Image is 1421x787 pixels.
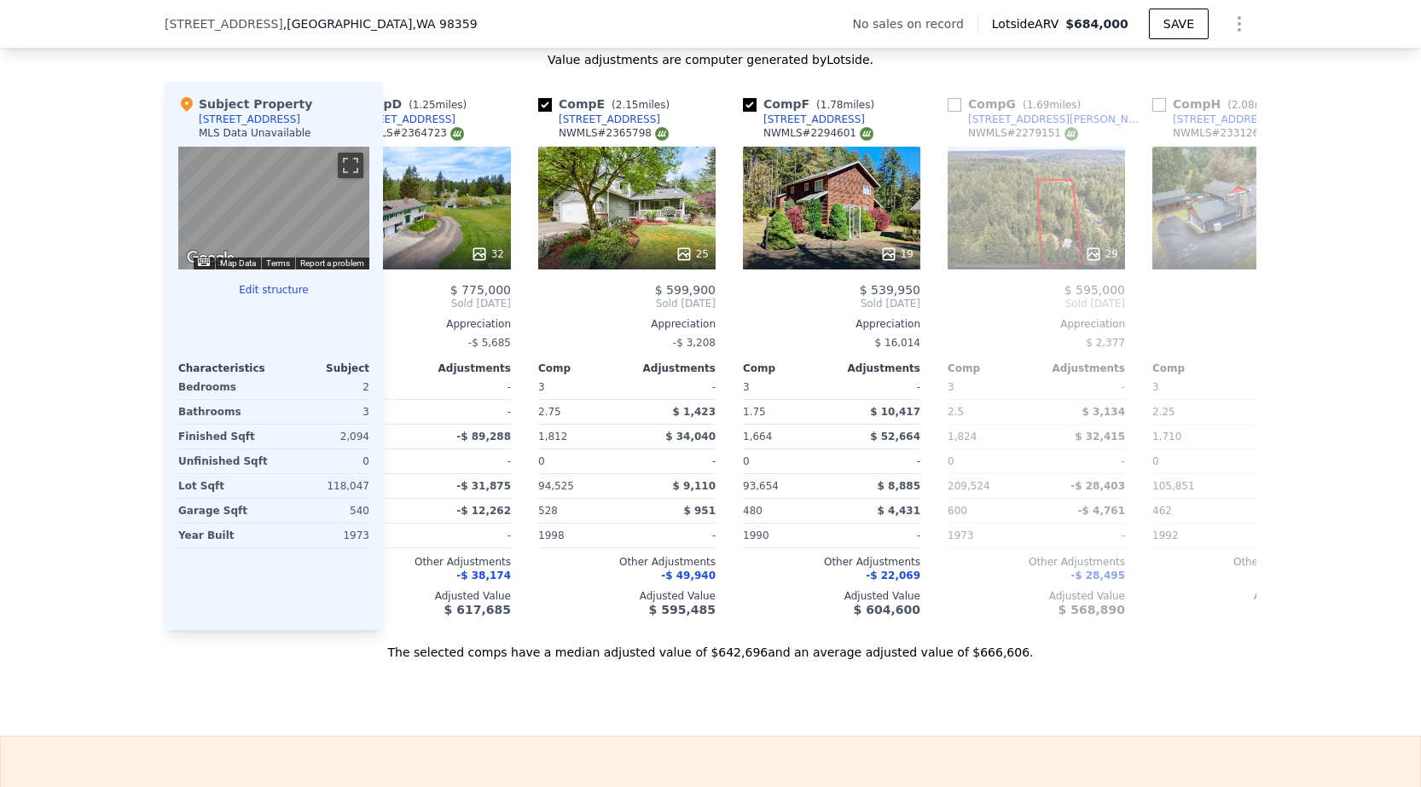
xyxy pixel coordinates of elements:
div: [STREET_ADDRESS] [559,113,660,126]
div: Year Built [178,524,270,547]
div: Subject [274,362,369,375]
div: Comp [538,362,627,375]
span: -$ 22,069 [866,570,920,582]
a: [STREET_ADDRESS] [743,113,865,126]
span: ( miles) [605,99,676,111]
div: - [835,524,920,547]
span: ( miles) [1016,99,1087,111]
div: - [1244,375,1330,399]
img: Google [183,247,239,269]
span: [STREET_ADDRESS] [165,15,283,32]
div: [STREET_ADDRESS][PERSON_NAME] [968,113,1145,126]
span: Sold [DATE] [743,297,920,310]
div: [STREET_ADDRESS] [763,113,865,126]
div: 0 [277,449,369,473]
img: NWMLS Logo [860,127,873,141]
div: 1992 [1152,524,1238,547]
div: NWMLS # 2365798 [559,126,669,141]
div: - [1040,449,1125,473]
div: [STREET_ADDRESS] [354,113,455,126]
div: The selected comps have a median adjusted value of $642,696 and an average adjusted value of $666... [165,630,1256,661]
span: $ 617,685 [444,603,511,616]
div: Other Adjustments [538,555,716,569]
span: $ 34,040 [665,431,716,443]
span: 3 [743,381,750,393]
span: 462 [1152,505,1172,517]
div: Bedrooms [178,375,270,399]
span: $ 951 [683,505,716,517]
span: $ 8,885 [878,480,920,492]
div: Garage Sqft [178,499,270,523]
span: $ 3,134 [1082,406,1125,418]
div: - [835,449,920,473]
span: $ 4,431 [878,505,920,517]
span: $ 539,950 [860,283,920,297]
button: Edit structure [178,283,369,297]
div: Appreciation [333,317,511,331]
button: Keyboard shortcuts [198,258,210,266]
span: 209,524 [948,480,990,492]
div: Finished Sqft [178,425,270,448]
span: Lotside ARV [992,15,1065,32]
div: Adjusted Value [743,589,920,603]
div: 1990 [743,524,828,547]
span: $ 568,890 [1058,603,1125,616]
div: NWMLS # 2294601 [763,126,873,141]
span: 0 [948,455,954,467]
div: - [630,449,716,473]
div: Characteristics [178,362,274,375]
div: 118,047 [277,474,369,498]
div: - [630,524,716,547]
div: Adjusted Value [948,589,1125,603]
span: 0 [1152,455,1159,467]
div: MLS Data Unavailable [199,126,311,140]
span: 0 [538,455,545,467]
span: $ 1,423 [673,406,716,418]
div: Comp F [743,95,881,113]
div: - [1040,524,1125,547]
div: 32 [471,246,504,263]
div: Other Adjustments [333,555,511,569]
span: 3 [948,381,954,393]
div: - [426,375,511,399]
a: [STREET_ADDRESS][PERSON_NAME] [948,113,1145,126]
span: 1,824 [948,431,977,443]
span: 1.69 [1027,99,1050,111]
span: Sold [DATE] [948,297,1125,310]
div: Value adjustments are computer generated by Lotside . [165,51,1256,68]
div: 2.5 [948,400,1033,424]
div: 3 [277,400,369,424]
div: 2 [277,375,369,399]
div: Appreciation [743,317,920,331]
span: 528 [538,505,558,517]
span: -$ 49,940 [661,570,716,582]
div: Subject Property [178,95,312,113]
div: Adjusted Value [333,589,511,603]
a: [STREET_ADDRESS] [333,113,455,126]
img: NWMLS Logo [655,127,669,141]
div: 2.25 [1152,400,1238,424]
button: Show Options [1222,7,1256,41]
div: 1973 [948,524,1033,547]
div: Comp E [538,95,676,113]
div: Appreciation [538,317,716,331]
div: 29 [1085,246,1118,263]
a: Terms (opens in new tab) [266,258,290,268]
div: 1.75 [743,400,828,424]
span: , WA 98359 [412,17,477,31]
div: No sales on record [853,15,977,32]
div: Comp [743,362,832,375]
div: Bathrooms [178,400,270,424]
div: [STREET_ADDRESS] [1173,113,1274,126]
span: -$ 28,403 [1070,480,1125,492]
div: - [426,524,511,547]
div: 25 [676,246,709,263]
a: Report a problem [300,258,364,268]
span: $ 52,664 [870,431,920,443]
span: $ 2,377 [1086,337,1125,349]
div: Adjustments [832,362,920,375]
a: Open this area in Google Maps (opens a new window) [183,247,239,269]
div: 1998 [538,524,623,547]
div: Other Adjustments [743,555,920,569]
span: 105,851 [1152,480,1195,492]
